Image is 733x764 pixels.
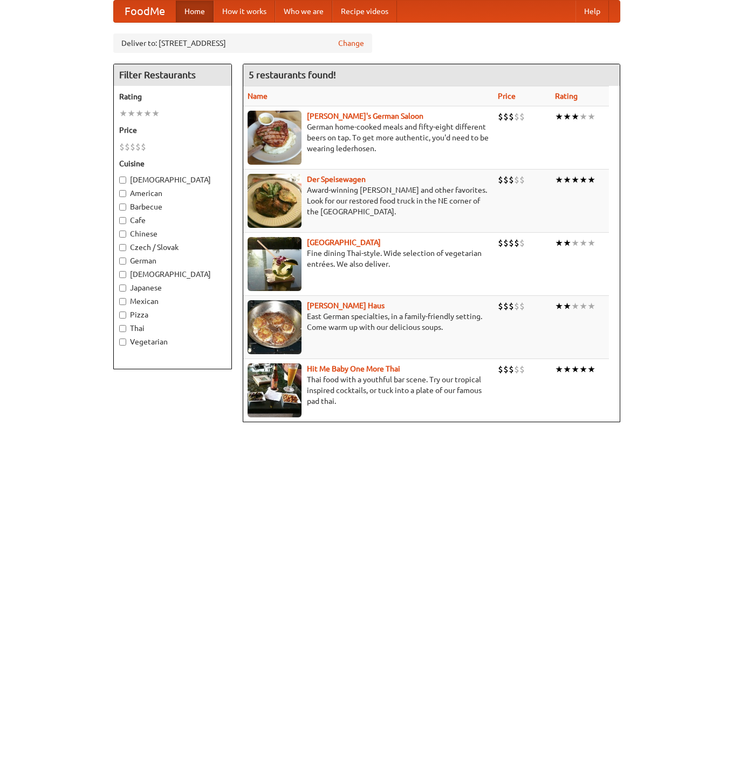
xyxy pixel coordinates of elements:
a: [GEOGRAPHIC_DATA] [307,238,381,247]
li: $ [519,111,525,123]
input: [DEMOGRAPHIC_DATA] [119,271,126,278]
li: ★ [571,111,579,123]
li: ★ [555,363,563,375]
li: ★ [152,107,160,119]
label: Barbecue [119,201,226,212]
li: ★ [119,107,127,119]
img: esthers.jpg [248,111,302,165]
li: $ [503,300,509,312]
a: Who we are [275,1,332,22]
li: ★ [571,363,579,375]
input: Chinese [119,231,126,238]
label: Cafe [119,215,226,226]
a: [PERSON_NAME] Haus [307,301,385,310]
input: German [119,258,126,265]
li: ★ [555,111,563,123]
h5: Price [119,125,226,136]
input: American [119,190,126,197]
p: Thai food with a youthful bar scene. Try our tropical inspired cocktails, or tuck into a plate of... [248,374,489,407]
a: Rating [555,92,578,100]
label: Chinese [119,228,226,239]
li: $ [519,174,525,186]
li: ★ [587,300,595,312]
li: ★ [579,237,587,249]
li: ★ [555,237,563,249]
li: ★ [571,300,579,312]
label: Thai [119,323,226,334]
li: ★ [579,174,587,186]
li: $ [519,363,525,375]
a: FoodMe [114,1,176,22]
label: German [119,255,226,266]
a: [PERSON_NAME]'s German Saloon [307,112,423,120]
label: Czech / Slovak [119,242,226,253]
input: [DEMOGRAPHIC_DATA] [119,177,126,184]
li: ★ [563,111,571,123]
img: satay.jpg [248,237,302,291]
a: Name [248,92,268,100]
li: $ [503,111,509,123]
li: $ [498,363,503,375]
li: ★ [587,111,595,123]
li: $ [509,300,514,312]
a: How it works [214,1,275,22]
h4: Filter Restaurants [114,64,231,86]
h5: Cuisine [119,158,226,169]
li: $ [509,237,514,249]
li: ★ [135,107,143,119]
li: ★ [587,363,595,375]
li: ★ [563,174,571,186]
input: Thai [119,325,126,332]
li: $ [509,111,514,123]
p: Award-winning [PERSON_NAME] and other favorites. Look for our restored food truck in the NE corne... [248,185,489,217]
a: Hit Me Baby One More Thai [307,364,400,373]
li: ★ [571,174,579,186]
li: $ [503,363,509,375]
li: $ [519,300,525,312]
li: ★ [127,107,135,119]
li: ★ [587,237,595,249]
li: ★ [143,107,152,119]
input: Barbecue [119,204,126,211]
a: Price [498,92,516,100]
li: $ [125,141,130,153]
li: ★ [579,363,587,375]
li: ★ [579,111,587,123]
li: ★ [563,237,571,249]
li: $ [498,111,503,123]
label: Japanese [119,282,226,293]
li: $ [519,237,525,249]
li: $ [503,237,509,249]
li: ★ [571,237,579,249]
li: ★ [555,174,563,186]
li: $ [498,237,503,249]
li: ★ [555,300,563,312]
label: American [119,188,226,199]
img: kohlhaus.jpg [248,300,302,354]
input: Vegetarian [119,339,126,346]
a: Der Speisewagen [307,175,366,184]
label: [DEMOGRAPHIC_DATA] [119,174,226,185]
input: Pizza [119,312,126,319]
p: Fine dining Thai-style. Wide selection of vegetarian entrées. We also deliver. [248,248,489,269]
li: $ [514,111,519,123]
h5: Rating [119,91,226,102]
label: Mexican [119,296,226,307]
li: $ [503,174,509,186]
div: Deliver to: [STREET_ADDRESS] [113,33,372,53]
ng-pluralize: 5 restaurants found! [249,70,336,80]
li: $ [119,141,125,153]
input: Mexican [119,298,126,305]
a: Home [176,1,214,22]
img: babythai.jpg [248,363,302,417]
label: Vegetarian [119,336,226,347]
li: $ [514,363,519,375]
input: Cafe [119,217,126,224]
input: Czech / Slovak [119,244,126,251]
img: speisewagen.jpg [248,174,302,228]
